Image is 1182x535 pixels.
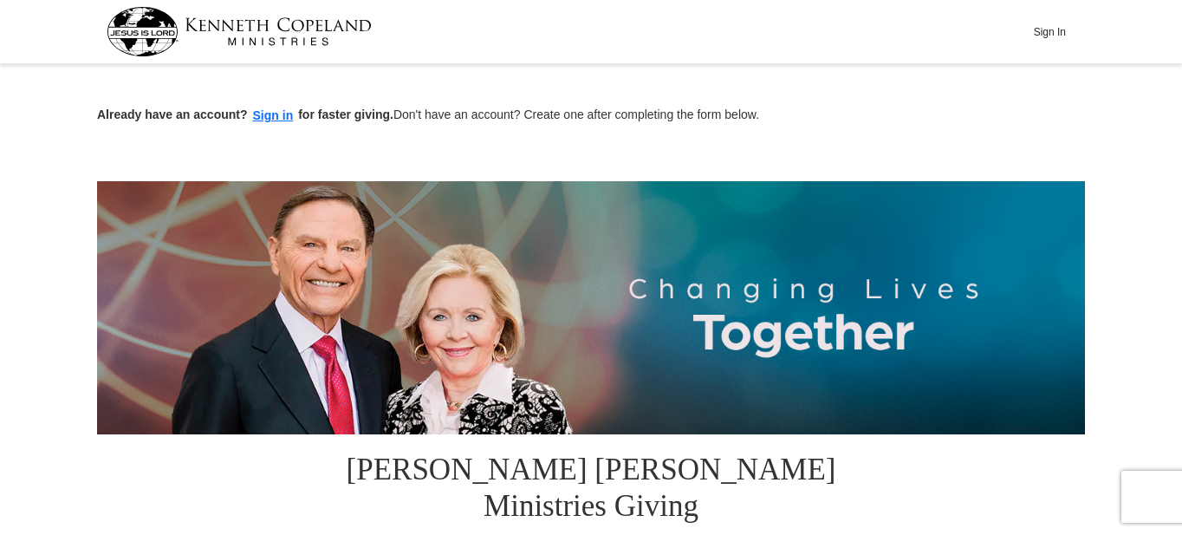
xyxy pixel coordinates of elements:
button: Sign in [248,106,299,126]
strong: Already have an account? for faster giving. [97,108,393,121]
img: kcm-header-logo.svg [107,7,372,56]
button: Sign In [1023,18,1075,45]
p: Don't have an account? Create one after completing the form below. [97,106,1085,126]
